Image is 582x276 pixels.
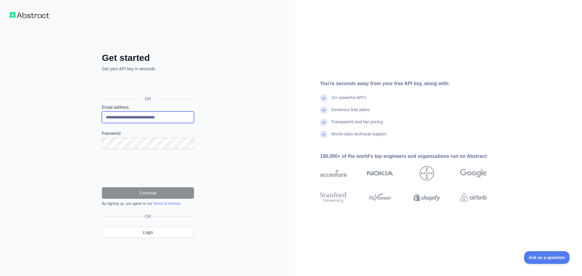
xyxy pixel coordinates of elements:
[420,166,434,181] img: bayer
[320,80,506,87] div: You're seconds away from your free API key, along with:
[331,95,366,107] div: 15+ powerful API's
[102,130,194,136] label: Password
[102,104,194,110] label: Email address
[320,153,506,160] div: 100,000+ of the world's top engineers and organizations run on Abstract:
[320,107,327,114] img: check mark
[102,227,194,238] a: Login
[102,201,194,206] div: By signing up, you agree to our .
[102,156,194,180] iframe: reCAPTCHA
[153,201,180,206] a: Terms of Service
[524,251,570,264] iframe: Toggle Customer Support
[320,95,327,102] img: check mark
[102,52,194,63] h2: Get started
[140,96,156,102] span: OR
[10,12,49,18] img: Workflow
[367,191,393,204] img: payoneer
[367,166,393,181] img: nokia
[102,187,194,199] button: Continue
[320,166,347,181] img: accenture
[331,131,386,143] div: World-class technical support
[460,191,487,204] img: airbnb
[460,166,487,181] img: google
[102,66,194,72] p: Get your API key in seconds
[320,119,327,126] img: check mark
[331,107,370,119] div: Generous free plans
[320,191,347,204] img: stanford university
[142,213,154,219] span: OR
[331,119,383,131] div: Transparent and fair pricing
[413,191,440,204] img: shopify
[99,78,196,92] iframe: Schaltfläche „Über Google anmelden“
[320,131,327,138] img: check mark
